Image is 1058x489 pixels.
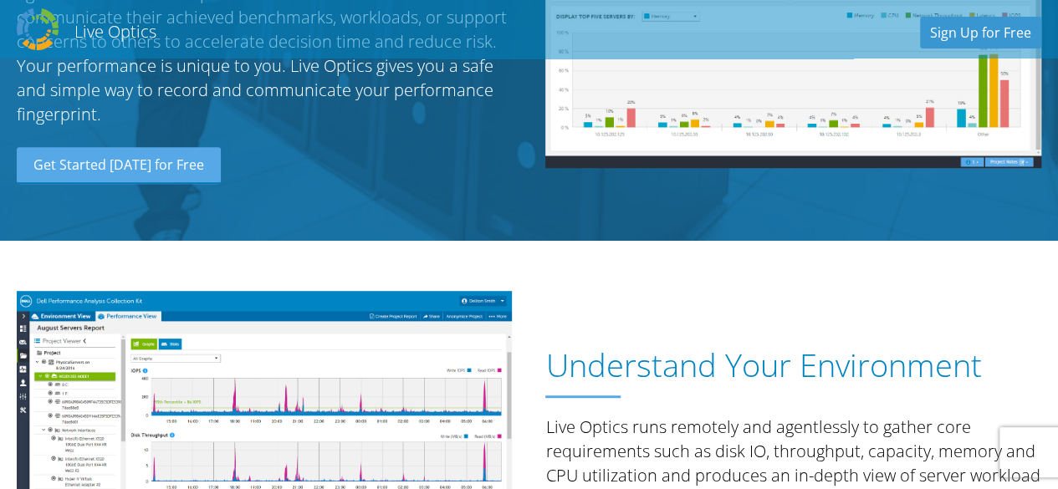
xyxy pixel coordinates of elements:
[920,17,1041,48] a: Sign Up for Free
[545,347,1032,384] h1: Understand Your Environment
[17,147,221,184] a: Get Started [DATE] for Free
[74,20,156,43] h2: Live Optics
[17,8,59,50] img: Dell Dpack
